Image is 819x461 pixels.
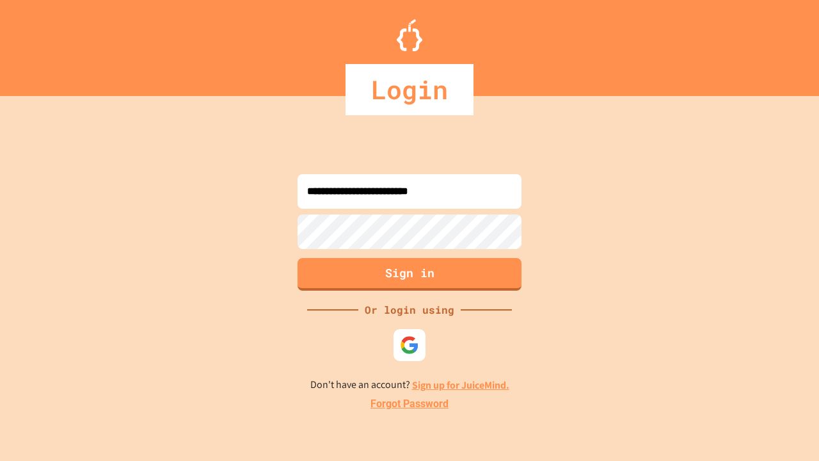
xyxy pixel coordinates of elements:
div: Login [346,64,473,115]
button: Sign in [298,258,521,291]
p: Don't have an account? [310,377,509,393]
a: Sign up for JuiceMind. [412,378,509,392]
div: Or login using [358,302,461,318]
img: google-icon.svg [400,336,419,355]
img: Logo.svg [397,19,422,51]
a: Forgot Password [370,396,449,412]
